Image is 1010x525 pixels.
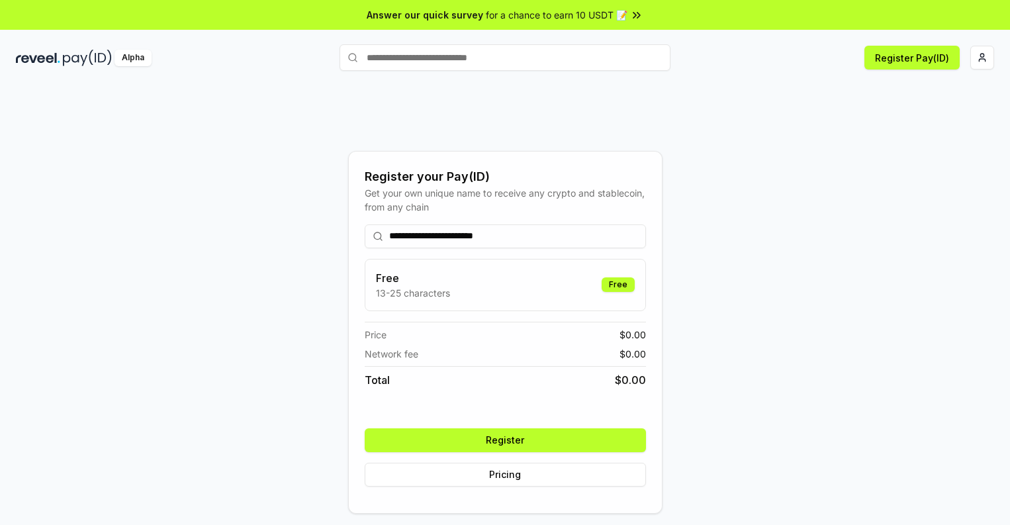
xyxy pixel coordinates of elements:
[365,428,646,452] button: Register
[864,46,960,70] button: Register Pay(ID)
[115,50,152,66] div: Alpha
[365,347,418,361] span: Network fee
[602,277,635,292] div: Free
[63,50,112,66] img: pay_id
[367,8,483,22] span: Answer our quick survey
[16,50,60,66] img: reveel_dark
[486,8,627,22] span: for a chance to earn 10 USDT 📝
[376,270,450,286] h3: Free
[365,167,646,186] div: Register your Pay(ID)
[376,286,450,300] p: 13-25 characters
[365,328,387,342] span: Price
[365,186,646,214] div: Get your own unique name to receive any crypto and stablecoin, from any chain
[615,372,646,388] span: $ 0.00
[620,328,646,342] span: $ 0.00
[365,372,390,388] span: Total
[365,463,646,487] button: Pricing
[620,347,646,361] span: $ 0.00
